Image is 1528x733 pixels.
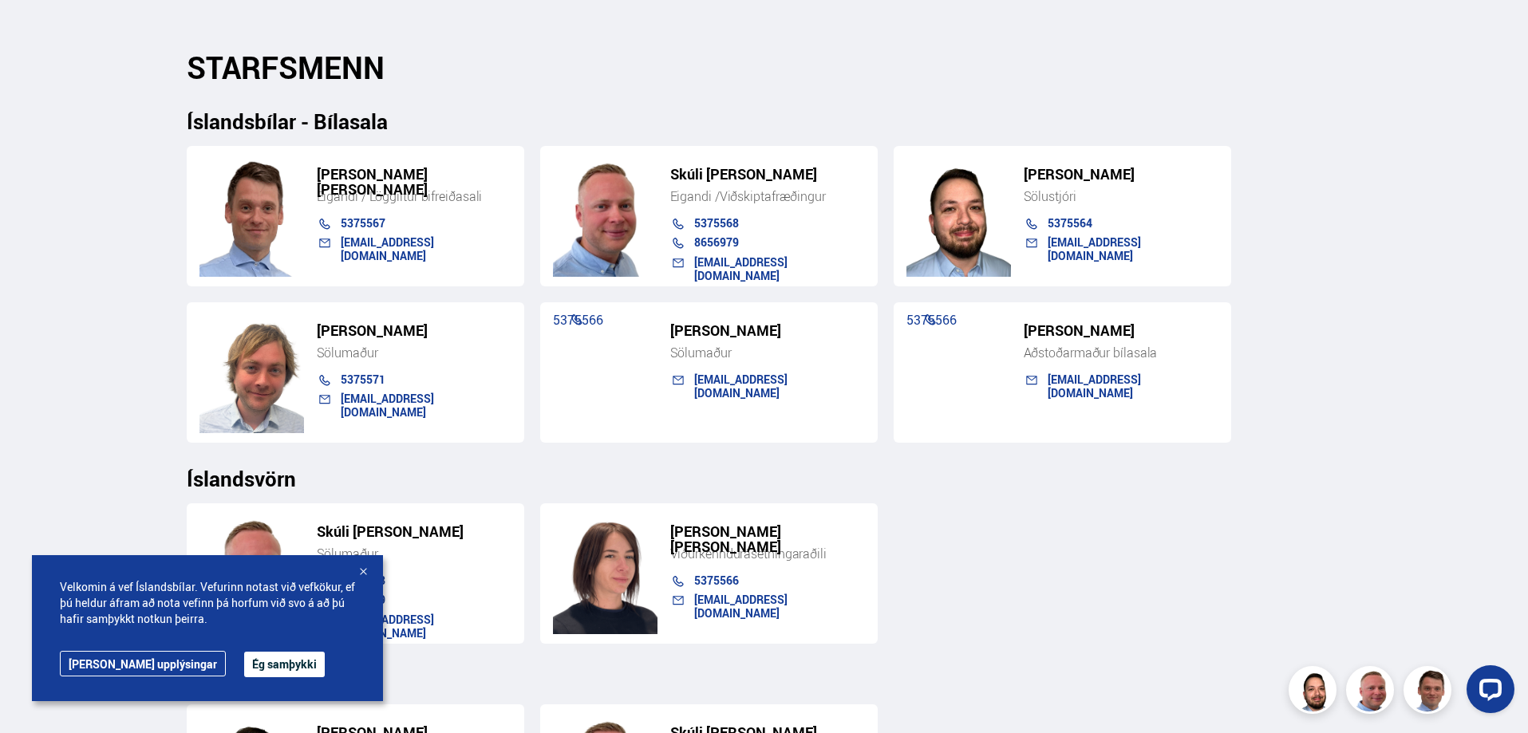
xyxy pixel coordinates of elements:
[670,188,865,204] div: Eigandi /
[694,234,739,250] a: 8656979
[317,323,511,338] h5: [PERSON_NAME]
[1048,372,1141,400] a: [EMAIL_ADDRESS][DOMAIN_NAME]
[1024,323,1218,338] h5: [PERSON_NAME]
[720,187,826,205] span: Viðskiptafræðingur
[670,323,865,338] h5: [PERSON_NAME]
[694,592,788,620] a: [EMAIL_ADDRESS][DOMAIN_NAME]
[1454,659,1521,726] iframe: LiveChat chat widget
[906,156,1011,277] img: nhp88E3Fdnt1Opn2.png
[694,215,739,231] a: 5375568
[341,391,434,419] a: [EMAIL_ADDRESS][DOMAIN_NAME]
[1048,215,1092,231] a: 5375564
[341,215,385,231] a: 5375567
[60,651,226,676] a: [PERSON_NAME] upplýsingar
[317,546,511,562] div: Sölumaður
[553,156,657,277] img: siFngHWaQ9KaOqBr.png
[694,372,788,400] a: [EMAIL_ADDRESS][DOMAIN_NAME]
[187,49,1342,85] h2: STARFSMENN
[1406,668,1454,716] img: FbJEzSuNWCJXmdc-.webp
[187,668,1342,692] h3: Kaupum bíla
[317,524,511,539] h5: Skúli [PERSON_NAME]
[553,514,657,634] img: TiAwD7vhpwHUHg8j.png
[1048,234,1141,262] a: [EMAIL_ADDRESS][DOMAIN_NAME]
[341,372,385,387] a: 5375571
[670,345,865,361] div: Sölumaður
[1348,668,1396,716] img: siFngHWaQ9KaOqBr.png
[694,254,788,282] a: [EMAIL_ADDRESS][DOMAIN_NAME]
[1024,188,1218,204] div: Sölustjóri
[187,467,1342,491] h3: Íslandsvörn
[553,311,603,329] a: 5375566
[1291,668,1339,716] img: nhp88E3Fdnt1Opn2.png
[744,545,827,562] span: ásetningaraðili
[317,345,511,361] div: Sölumaður
[1024,167,1218,182] h5: [PERSON_NAME]
[341,234,434,262] a: [EMAIL_ADDRESS][DOMAIN_NAME]
[187,109,1342,133] h3: Íslandsbílar - Bílasala
[199,156,304,277] img: FbJEzSuNWCJXmdc-.webp
[670,524,865,554] h5: [PERSON_NAME] [PERSON_NAME]
[60,579,355,627] span: Velkomin á vef Íslandsbílar. Vefurinn notast við vefkökur, ef þú heldur áfram að nota vefinn þá h...
[199,313,304,433] img: SZ4H-t_Copy_of_C.png
[906,311,957,329] a: 5375566
[670,546,865,562] div: Viðurkenndur
[670,167,865,182] h5: Skúli [PERSON_NAME]
[341,612,434,640] a: [EMAIL_ADDRESS][DOMAIN_NAME]
[199,514,304,634] img: m7PZdWzYfFvz2vuk.png
[317,188,511,204] div: Eigandi / Löggiltur bifreiðasali
[694,573,739,588] a: 5375566
[1024,345,1218,361] div: Aðstoðarmaður bílasala
[317,167,511,197] h5: [PERSON_NAME] [PERSON_NAME]
[244,652,325,677] button: Ég samþykki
